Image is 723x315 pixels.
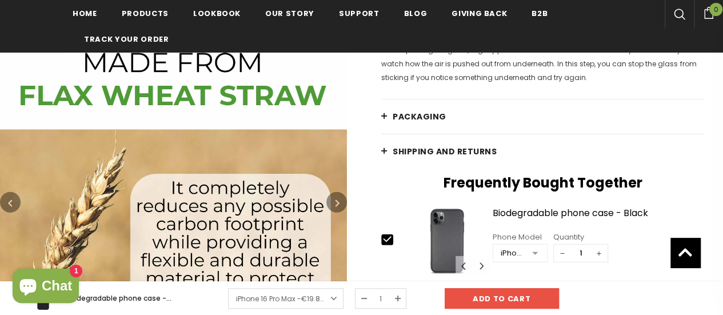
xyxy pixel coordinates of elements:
a: PACKAGING [381,99,704,134]
span: − [554,245,571,262]
a: 0 [694,5,723,19]
div: Quantity [553,232,608,243]
span: 0 [709,3,722,16]
span: €19.80EUR [301,294,337,304]
span: PACKAGING [393,111,446,122]
span: Giving back [452,8,507,19]
span: B2B [532,8,548,19]
span: + [590,245,608,262]
span: Products [122,8,169,19]
h2: Frequently Bought Together [381,174,704,192]
span: Track your order [84,34,169,45]
div: iPhone 11 PRO MAX [501,248,524,259]
span: 3. After placing the glass, slightly press in the middle of the screen and you can slowly watch h... [381,45,696,82]
a: Biodegradable phone case - Black [493,208,705,228]
a: Shipping and returns [381,134,704,169]
span: Lookbook [193,8,241,19]
input: Add to cart [445,288,559,309]
span: Home [73,8,97,19]
span: support [339,8,380,19]
inbox-online-store-chat: Shopify online store chat [9,269,82,306]
img: iPhone 11 Pro Biodegradable Phone Case [404,205,490,276]
span: Shipping and returns [393,146,497,157]
a: iPhone 16 Pro Max -€19.80EUR [228,288,343,309]
a: Track your order [84,26,169,51]
span: Our Story [265,8,314,19]
div: Phone Model [493,232,548,243]
span: Blog [404,8,427,19]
